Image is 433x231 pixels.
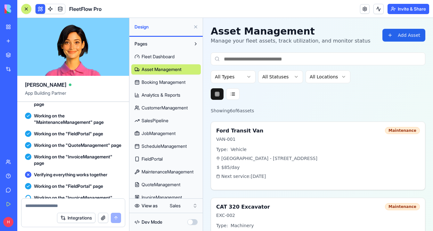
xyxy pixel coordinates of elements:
[34,131,103,137] span: Working on the "FieldPortal" page
[142,92,180,98] span: Analytics & Reports
[69,5,102,13] span: FleetFlow Pro
[142,203,158,209] span: View as
[13,109,182,117] h3: Ford Transit Van
[8,19,167,27] p: Manage your fleet assets, track utilization, and monitor status
[131,52,201,62] a: Fleet Dashboard
[142,66,182,73] span: Asset Management
[135,24,191,30] span: Design
[8,8,167,19] h1: Asset Management
[28,204,51,211] span: Machinery
[18,146,37,153] span: $ 85 /day
[142,219,162,225] span: Dev Mode
[25,81,66,89] span: [PERSON_NAME]
[142,194,182,201] span: InvoiceManagement
[131,77,201,87] a: Booking Management
[131,103,201,113] a: CustomerManagement
[142,130,176,137] span: JobManagement
[34,171,107,178] span: Verifying everything works together
[142,53,175,60] span: Fleet Dashboard
[34,142,121,148] span: Working on the "QuoteManagement" page
[13,194,182,201] p: EXC-002
[3,217,13,227] span: H
[182,185,217,192] div: Maintenance
[4,4,44,13] img: logo
[131,39,191,49] button: Pages
[135,41,147,47] span: Pages
[388,4,429,14] button: Invite & Share
[142,143,187,149] span: ScheduleManagement
[34,113,121,125] span: Working on the "MaintenanceManagement" page
[131,179,201,190] a: QuoteManagement
[28,128,44,135] span: Vehicle
[13,118,182,124] p: VAN-001
[142,105,188,111] span: CustomerManagement
[34,154,121,166] span: Working on the "InvoiceManagement" page
[142,169,193,175] span: MaintenanceManagement
[131,128,201,139] a: JobManagement
[8,90,51,96] p: Showing 6 of 6 assets
[179,11,222,24] button: Add Asset
[34,183,103,189] span: Working on the "FieldPortal" page
[131,154,201,164] a: FieldPortal
[131,141,201,151] a: ScheduleManagement
[13,204,25,211] span: Type:
[34,195,121,207] span: Working on the "InvoiceManagement" page
[131,167,201,177] a: MaintenanceManagement
[18,137,114,144] span: [GEOGRAPHIC_DATA] - [STREET_ADDRESS]
[18,155,63,162] span: Next service: [DATE]
[13,185,182,193] h3: CAT 320 Excavator
[142,79,185,85] span: Booking Management
[142,156,163,162] span: FieldPortal
[25,90,121,101] span: App Building Partner
[131,64,201,75] a: Asset Management
[131,115,201,126] a: SalesPipeline
[57,213,95,223] button: Integrations
[131,90,201,100] a: Analytics & Reports
[131,192,201,203] a: InvoiceManagement
[142,181,180,188] span: QuoteManagement
[142,117,168,124] span: SalesPipeline
[182,109,217,116] div: Maintenance
[13,128,25,135] span: Type:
